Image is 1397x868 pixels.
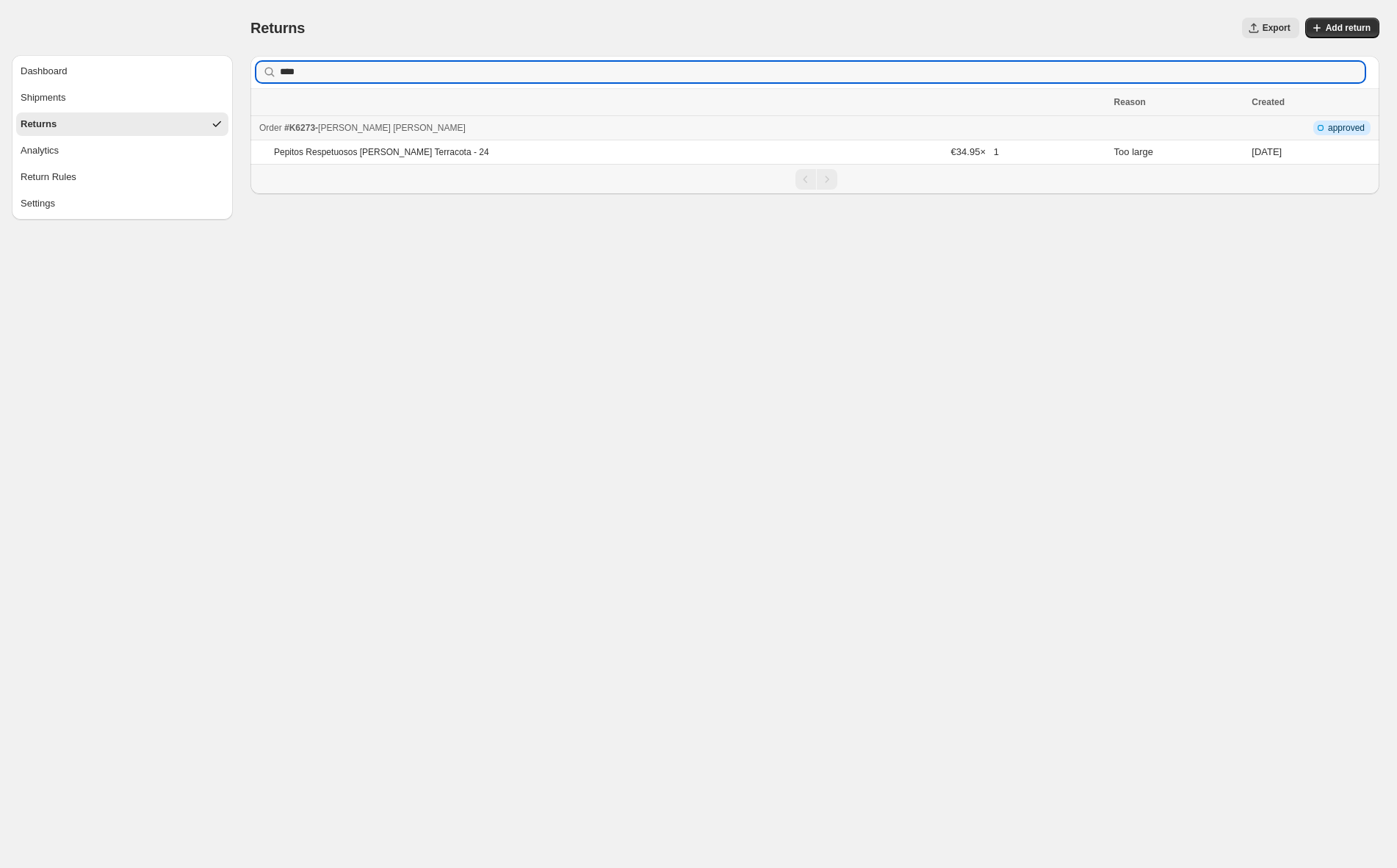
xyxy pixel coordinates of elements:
span: #K6273 [284,123,315,133]
span: [PERSON_NAME] [PERSON_NAME] [318,123,466,133]
button: Add return [1305,18,1379,38]
button: Return Rules [16,165,228,189]
div: - [259,121,1105,135]
span: approved [1328,122,1365,134]
button: Settings [16,192,228,215]
span: - Return 7640301 [466,123,532,133]
span: Returns [250,20,305,36]
p: Pepitos Respetuosos [PERSON_NAME] Terracota - 24 [274,146,489,158]
span: Reason [1114,97,1146,107]
nav: Pagination [250,164,1379,194]
button: Dashboard [16,60,228,83]
span: Export [1263,22,1290,34]
div: Settings [21,196,55,211]
div: Return Rules [21,170,76,184]
time: Monday, August 4, 2025 at 6:34:25 AM [1252,146,1282,157]
div: Shipments [21,90,65,105]
div: Dashboard [21,64,68,79]
div: Returns [21,117,57,132]
button: Returns [16,112,228,136]
span: Created [1252,97,1285,107]
button: Export [1242,18,1299,38]
button: Shipments [16,86,228,110]
span: €34.95 × 1 [951,145,1105,159]
button: Analytics [16,139,228,162]
div: Analytics [21,143,59,158]
span: Order [259,123,282,133]
span: Add return [1326,22,1371,34]
td: Too large [1110,140,1248,165]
